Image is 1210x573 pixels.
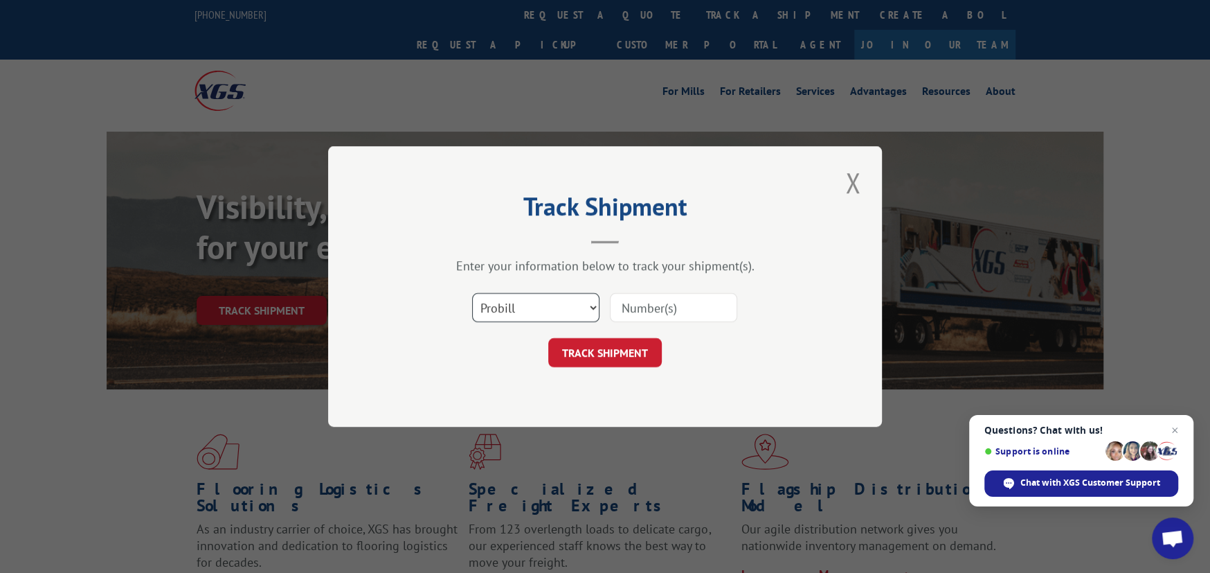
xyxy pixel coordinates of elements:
[984,446,1101,457] span: Support is online
[1152,518,1193,559] a: Open chat
[397,197,813,223] h2: Track Shipment
[984,470,1178,497] span: Chat with XGS Customer Support
[1020,477,1160,489] span: Chat with XGS Customer Support
[548,338,662,367] button: TRACK SHIPMENT
[610,293,737,322] input: Number(s)
[397,258,813,274] div: Enter your information below to track your shipment(s).
[984,425,1178,436] span: Questions? Chat with us!
[841,164,865,202] button: Close modal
